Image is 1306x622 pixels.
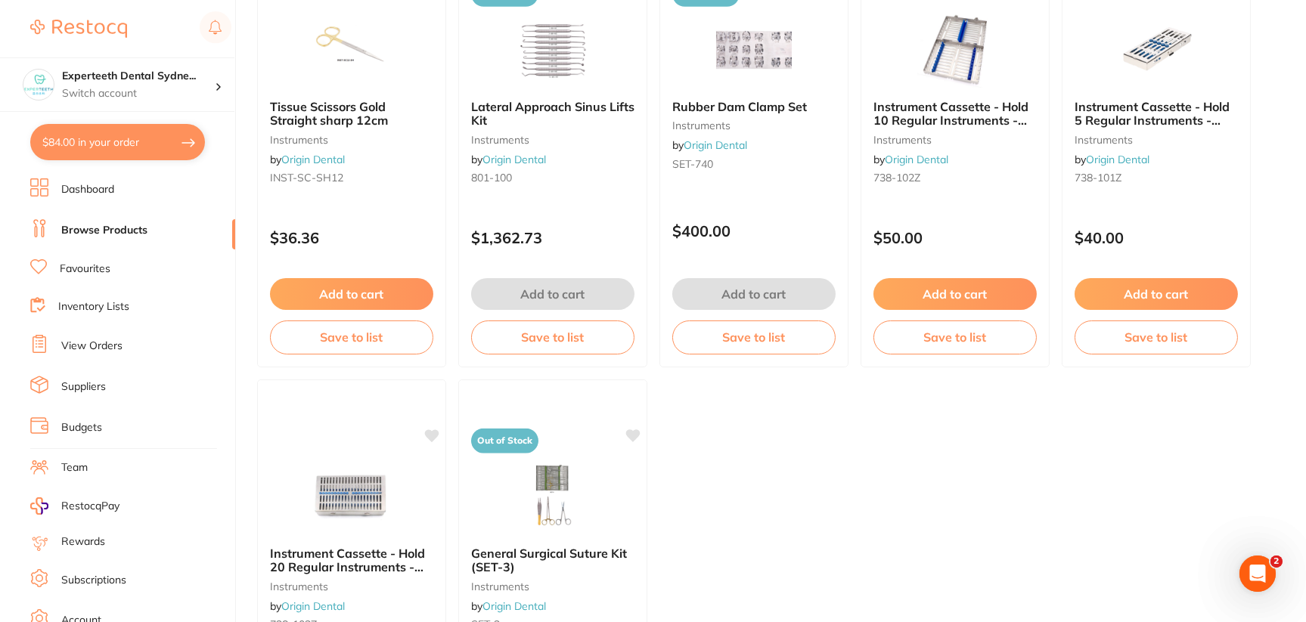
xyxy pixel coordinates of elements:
[61,534,105,549] a: Rewards
[471,99,634,128] span: Lateral Approach Sinus Lifts Kit
[1075,229,1238,246] p: $40.00
[23,70,54,100] img: Experteeth Dental Sydney CBD
[471,229,634,246] p: $1,362.73
[30,497,119,515] a: RestocqPay
[61,379,106,395] a: Suppliers
[1075,99,1230,142] span: Instrument Cassette - Hold 5 Regular Instruments - Small
[1086,153,1149,166] a: Origin Dental
[873,153,948,166] span: by
[672,157,713,171] span: SET-740
[873,229,1037,246] p: $50.00
[270,229,433,246] p: $36.36
[504,459,602,534] img: General Surgical Suture Kit (SET-3)
[302,459,401,534] img: Instrument Cassette - Hold 20 Regular Instruments - Large
[1075,278,1238,310] button: Add to cart
[60,261,110,277] a: Favourites
[61,420,102,435] a: Budgets
[62,86,215,101] p: Switch account
[61,182,114,197] a: Dashboard
[270,546,433,574] b: Instrument Cassette - Hold 20 Regular Instruments - Large
[684,138,747,152] a: Origin Dental
[873,320,1037,354] button: Save to list
[885,153,948,166] a: Origin Dental
[471,171,512,184] span: 801-100
[270,320,433,354] button: Save to list
[270,580,433,593] small: instruments
[873,134,1037,146] small: instruments
[302,12,401,88] img: Tissue Scissors Gold Straight sharp 12cm
[270,278,433,310] button: Add to cart
[471,429,538,453] span: Out of Stock
[672,222,836,240] p: $400.00
[270,153,345,166] span: by
[1075,153,1149,166] span: by
[873,99,1028,142] span: Instrument Cassette - Hold 10 Regular Instruments - Medium
[61,499,119,514] span: RestocqPay
[471,320,634,354] button: Save to list
[672,320,836,354] button: Save to list
[471,278,634,310] button: Add to cart
[1107,12,1205,88] img: Instrument Cassette - Hold 5 Regular Instruments - Small
[270,599,345,613] span: by
[61,573,126,588] a: Subscriptions
[471,580,634,593] small: instruments
[30,20,127,38] img: Restocq Logo
[61,223,147,238] a: Browse Products
[270,134,433,146] small: instruments
[270,99,388,128] span: Tissue Scissors Gold Straight sharp 12cm
[1075,100,1238,128] b: Instrument Cassette - Hold 5 Regular Instruments - Small
[281,599,345,613] a: Origin Dental
[672,99,807,114] span: Rubber Dam Clamp Set
[30,124,205,160] button: $84.00 in your order
[1075,134,1238,146] small: instruments
[482,153,546,166] a: Origin Dental
[62,69,215,84] h4: Experteeth Dental Sydney CBD
[270,546,425,589] span: Instrument Cassette - Hold 20 Regular Instruments - Large
[30,497,48,515] img: RestocqPay
[58,299,129,314] a: Inventory Lists
[471,100,634,128] b: Lateral Approach Sinus Lifts Kit
[471,599,546,613] span: by
[1075,320,1238,354] button: Save to list
[672,138,747,152] span: by
[482,599,546,613] a: Origin Dental
[61,339,123,354] a: View Orders
[705,12,803,88] img: Rubber Dam Clamp Set
[672,100,836,113] b: Rubber Dam Clamp Set
[281,153,345,166] a: Origin Dental
[30,11,127,46] a: Restocq Logo
[672,119,836,132] small: instruments
[504,12,602,88] img: Lateral Approach Sinus Lifts Kit
[471,546,627,574] span: General Surgical Suture Kit (SET-3)
[1239,555,1276,592] iframe: Intercom live chat
[471,153,546,166] span: by
[1270,555,1283,568] span: 2
[270,171,343,184] span: INST-SC-SH12
[1075,171,1121,184] span: 738-101Z
[873,100,1037,128] b: Instrument Cassette - Hold 10 Regular Instruments - Medium
[672,278,836,310] button: Add to cart
[906,12,1004,88] img: Instrument Cassette - Hold 10 Regular Instruments - Medium
[873,278,1037,310] button: Add to cart
[270,100,433,128] b: Tissue Scissors Gold Straight sharp 12cm
[61,460,88,475] a: Team
[471,546,634,574] b: General Surgical Suture Kit (SET-3)
[471,134,634,146] small: instruments
[873,171,920,184] span: 738-102Z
